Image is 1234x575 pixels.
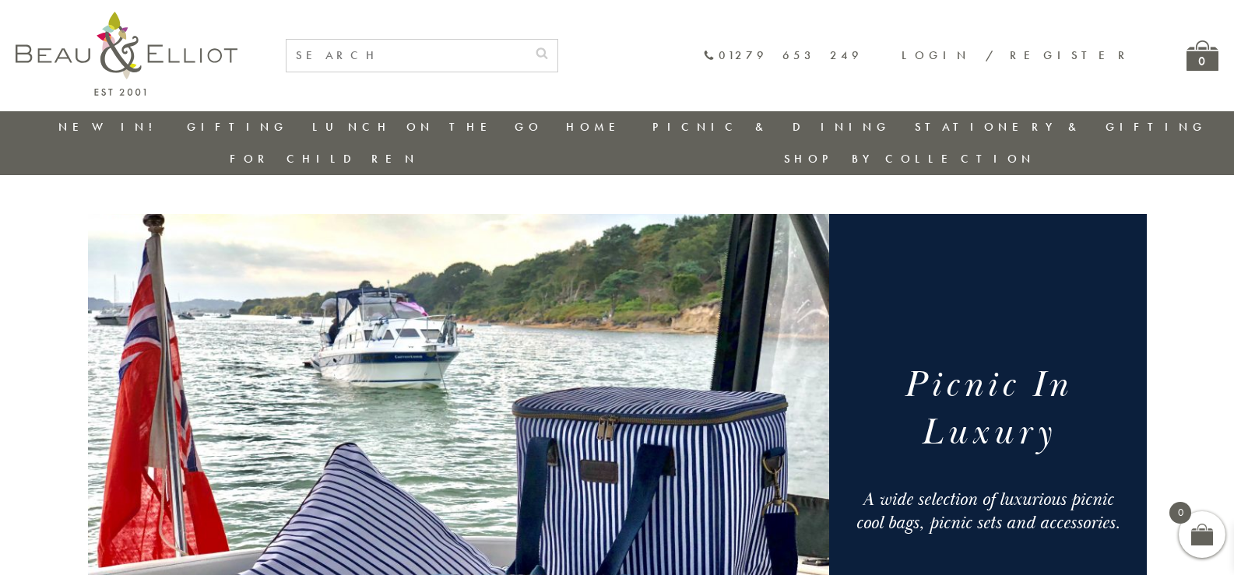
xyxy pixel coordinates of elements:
a: Lunch On The Go [312,119,543,135]
a: 0 [1187,40,1218,71]
a: Login / Register [902,47,1132,63]
a: Gifting [187,119,288,135]
h1: Picnic In Luxury [848,362,1127,457]
a: Stationery & Gifting [915,119,1207,135]
a: Shop by collection [784,151,1035,167]
input: SEARCH [287,40,526,72]
a: New in! [58,119,163,135]
div: A wide selection of luxurious picnic cool bags, picnic sets and accessories. [848,488,1127,535]
a: For Children [230,151,419,167]
a: Picnic & Dining [652,119,891,135]
img: logo [16,12,237,96]
a: Home [566,119,628,135]
span: 0 [1169,502,1191,524]
a: 01279 653 249 [703,49,863,62]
